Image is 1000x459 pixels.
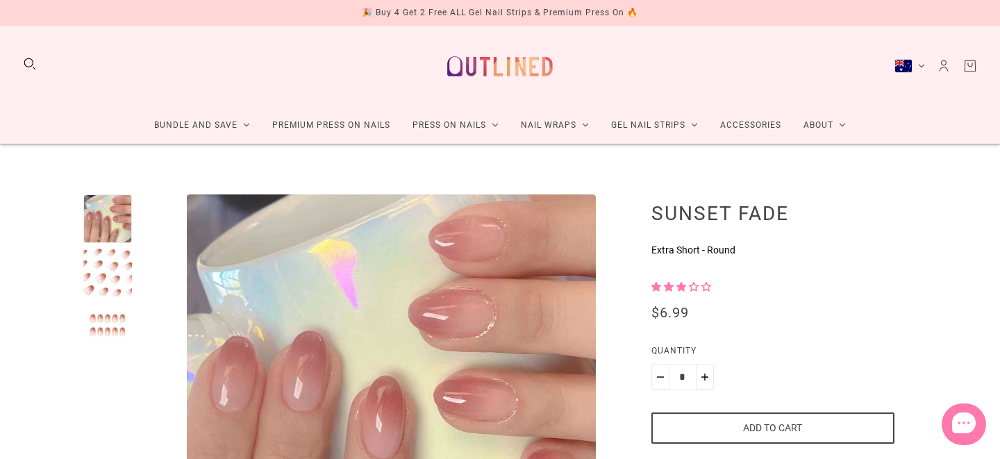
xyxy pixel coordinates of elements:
button: Australia [894,59,925,73]
a: About [792,107,857,144]
span: 3.00 stars [651,281,711,292]
div: 🎉 Buy 4 Get 2 Free ALL Gel Nail Strips & Premium Press On 🔥 [362,6,638,20]
a: Cart [962,58,978,74]
label: Quantity [651,344,894,364]
a: Bundle and Save [143,107,261,144]
button: Plus [696,364,714,390]
button: Minus [651,364,669,390]
a: Press On Nails [401,107,510,144]
button: Add to cart [651,412,894,444]
a: Outlined [439,37,561,96]
a: Account [936,58,951,74]
span: $6.99 [651,304,689,321]
a: Nail Wraps [510,107,600,144]
button: Search [22,56,37,72]
a: Accessories [709,107,792,144]
p: Extra Short - Round [651,243,894,258]
h1: Sunset Fade [651,201,894,225]
a: Gel Nail Strips [600,107,709,144]
a: Premium Press On Nails [261,107,401,144]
